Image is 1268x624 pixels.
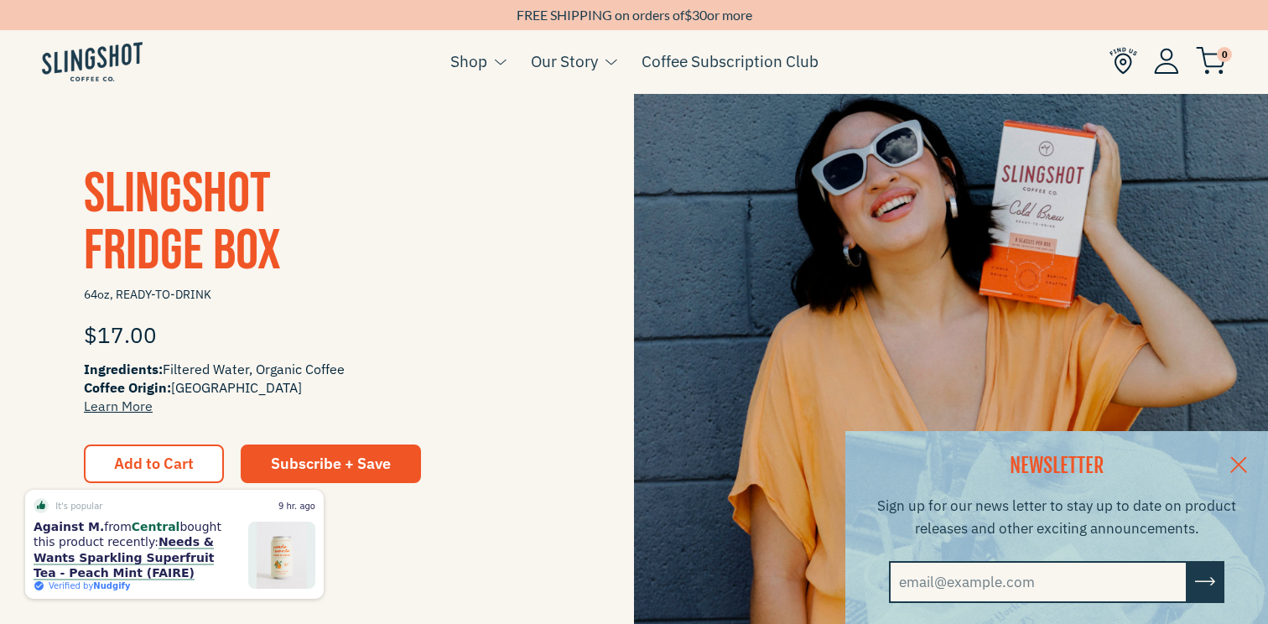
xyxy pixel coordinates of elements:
[84,309,550,360] div: $17.00
[684,7,692,23] span: $
[889,561,1187,603] input: email@example.com
[1154,48,1179,74] img: Account
[84,360,550,415] span: Filtered Water, Organic Coffee [GEOGRAPHIC_DATA]
[642,49,818,74] a: Coffee Subscription Club
[84,280,550,309] span: 64oz, READY-TO-DRINK
[450,49,487,74] a: Shop
[1217,47,1232,62] span: 0
[84,379,171,396] span: Coffee Origin:
[84,160,281,285] a: SlingshotFridge Box
[692,7,707,23] span: 30
[84,160,281,285] span: Slingshot Fridge Box
[84,361,163,377] span: Ingredients:
[531,49,598,74] a: Our Story
[1109,47,1137,75] img: Find Us
[84,398,153,414] a: Learn More
[866,452,1247,481] h2: NEWSLETTER
[1196,47,1226,75] img: cart
[866,495,1247,540] p: Sign up for our news letter to stay up to date on product releases and other exciting announcements.
[1196,51,1226,71] a: 0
